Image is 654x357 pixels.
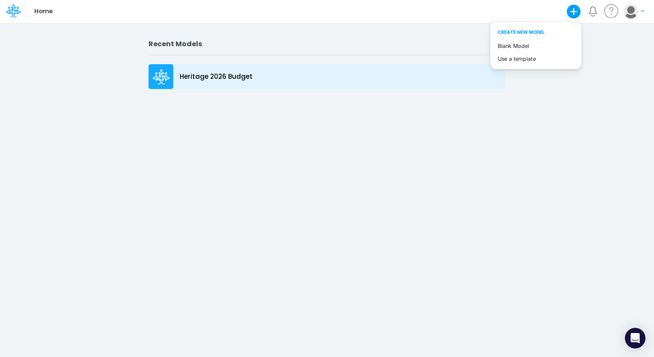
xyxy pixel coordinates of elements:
div: Open Intercom Messenger [625,328,645,348]
a: Heritage 2026 Budget [149,62,505,91]
h2: Recent Models [149,40,505,48]
p: Home [34,7,53,16]
h6: Create new model [490,26,582,39]
a: Notifications [588,6,598,16]
p: Heritage 2026 Budget [180,72,253,82]
button: Blank Model [490,39,582,52]
button: Use a template [490,52,582,65]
